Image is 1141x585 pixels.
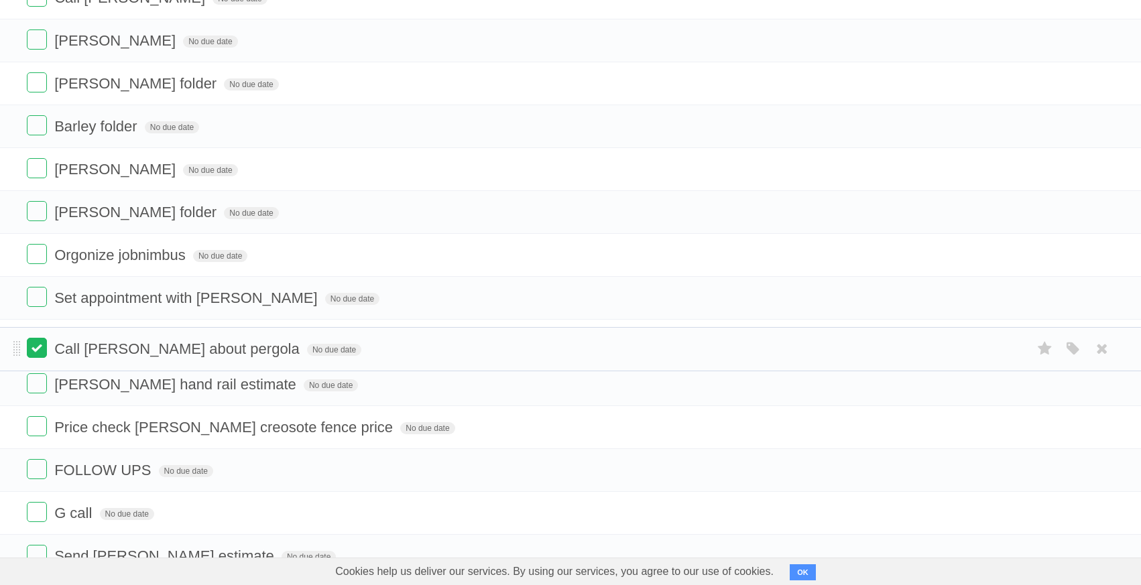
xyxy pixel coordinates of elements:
[27,244,47,264] label: Done
[325,293,379,305] span: No due date
[159,465,213,477] span: No due date
[145,121,199,133] span: No due date
[54,204,220,220] span: [PERSON_NAME] folder
[27,338,47,358] label: Done
[304,379,358,391] span: No due date
[54,419,396,436] span: Price check [PERSON_NAME] creosote fence price
[224,207,278,219] span: No due date
[54,118,141,135] span: Barley folder
[183,164,237,176] span: No due date
[54,75,220,92] span: [PERSON_NAME] folder
[183,36,237,48] span: No due date
[27,29,47,50] label: Done
[400,422,455,434] span: No due date
[193,250,247,262] span: No due date
[27,545,47,565] label: Done
[54,289,321,306] span: Set appointment with [PERSON_NAME]
[27,72,47,92] label: Done
[224,78,278,90] span: No due date
[27,158,47,178] label: Done
[307,344,361,356] span: No due date
[27,373,47,393] label: Done
[27,201,47,221] label: Done
[790,564,816,580] button: OK
[54,247,189,263] span: Orgonize jobnimbus
[54,376,300,393] span: [PERSON_NAME] hand rail estimate
[27,416,47,436] label: Done
[54,505,95,521] span: G call
[27,502,47,522] label: Done
[100,508,154,520] span: No due date
[27,459,47,479] label: Done
[27,287,47,307] label: Done
[54,547,278,564] span: Send [PERSON_NAME] estimate
[1032,338,1058,360] label: Star task
[27,115,47,135] label: Done
[54,161,179,178] span: [PERSON_NAME]
[54,32,179,49] span: [PERSON_NAME]
[54,340,303,357] span: Call [PERSON_NAME] about pergola
[282,551,336,563] span: No due date
[322,558,787,585] span: Cookies help us deliver our services. By using our services, you agree to our use of cookies.
[54,462,154,478] span: FOLLOW UPS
